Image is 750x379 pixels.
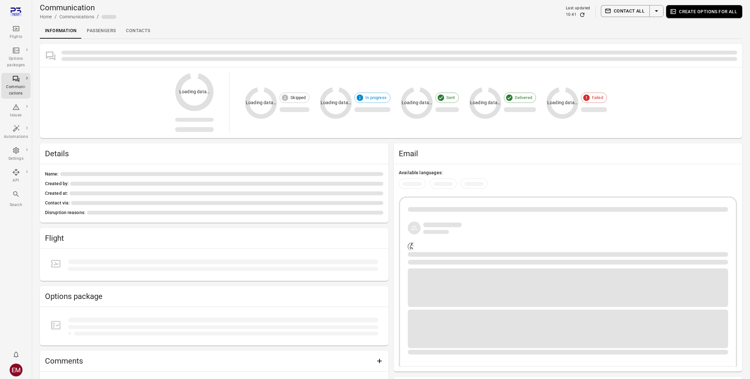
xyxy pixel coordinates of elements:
[470,100,500,105] text: Loading data…
[4,112,28,119] div: Issues
[287,95,309,101] span: Skipped
[566,12,576,18] div: 10:41
[511,95,536,101] span: Delivered
[40,13,116,21] nav: Breadcrumbs
[246,100,276,105] text: Loading data…
[55,13,57,21] li: /
[45,200,71,207] span: Contact via
[40,23,742,39] div: Local navigation
[45,233,383,243] h2: Flight
[7,361,25,379] button: Elsa Mjöll [AviLabs]
[566,5,590,12] div: Last updated
[666,5,742,18] button: Create options for all
[4,34,28,40] div: Flights
[1,188,31,210] button: Search
[45,356,373,366] h2: Comments
[4,134,28,140] div: Automations
[1,145,31,164] a: Settings
[1,73,31,99] a: Communi-cations
[443,95,459,101] span: Sent
[1,101,31,121] a: Issues
[601,5,650,17] button: Contact all
[10,348,22,361] button: Notifications
[10,364,22,376] div: EM
[45,209,87,216] span: Disruption reasons
[402,100,432,105] text: Loading data…
[1,45,31,70] a: Options packages
[601,5,664,17] div: Split button
[59,14,94,19] a: Communications
[45,180,70,187] span: Created by
[408,243,415,250] img: Company logo
[4,156,28,162] div: Settings
[4,56,28,68] div: Options packages
[45,171,60,178] span: Name
[40,3,116,13] h1: Communication
[121,23,155,39] a: Contacts
[97,13,99,21] li: /
[4,202,28,208] div: Search
[321,100,351,105] text: Loading data…
[547,100,577,105] text: Loading data…
[579,12,585,18] button: Refresh data
[1,167,31,186] a: API
[179,89,210,94] text: Loading data…
[45,291,383,302] h2: Options package
[399,149,737,159] h2: Email
[1,23,31,42] a: Flights
[4,177,28,184] div: API
[45,149,383,159] span: Details
[588,95,607,101] span: Failed
[373,355,386,367] button: Add comment
[40,14,52,19] a: Home
[399,169,737,176] div: Available languages:
[1,123,31,142] a: Automations
[45,190,69,197] span: Created at
[40,23,82,39] a: Information
[4,84,28,97] div: Communi-cations
[649,5,664,17] button: Select action
[362,95,390,101] span: In progress
[82,23,121,39] a: Passengers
